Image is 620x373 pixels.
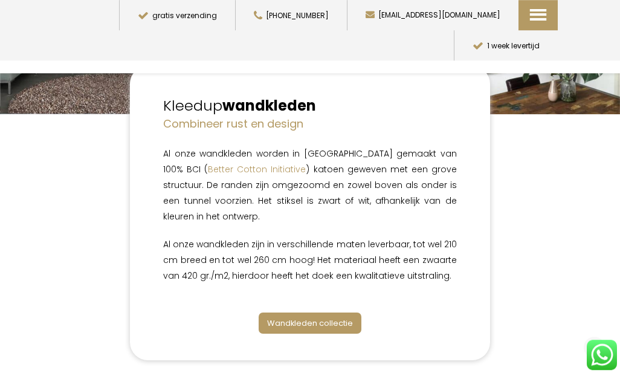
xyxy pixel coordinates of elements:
button: 1 week levertijd [454,30,558,60]
p: Al onze wandkleden worden in [GEOGRAPHIC_DATA] gemaakt van 100% BCI ( ) katoen geweven met een gr... [163,146,457,224]
a: Wandkleden collectie [259,313,361,334]
h2: Kleedup [163,96,457,116]
a: Better Cotton Initiative [208,163,306,175]
strong: wandkleden [222,96,316,115]
p: Al onze wandkleden zijn in verschillende maten leverbaar, tot wel 210 cm breed en tot wel 260 cm ... [163,236,457,284]
span: Wandkleden collectie [267,317,353,329]
h4: Combineer rust en design [163,116,457,131]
